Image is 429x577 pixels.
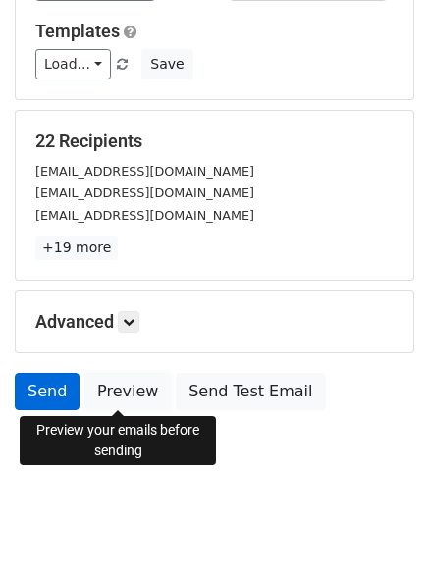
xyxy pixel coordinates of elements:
[141,49,192,79] button: Save
[35,49,111,79] a: Load...
[176,373,325,410] a: Send Test Email
[35,208,254,223] small: [EMAIL_ADDRESS][DOMAIN_NAME]
[331,483,429,577] iframe: Chat Widget
[35,164,254,179] small: [EMAIL_ADDRESS][DOMAIN_NAME]
[35,21,120,41] a: Templates
[35,131,394,152] h5: 22 Recipients
[20,416,216,465] div: Preview your emails before sending
[35,236,118,260] a: +19 more
[15,373,80,410] a: Send
[84,373,171,410] a: Preview
[35,311,394,333] h5: Advanced
[35,185,254,200] small: [EMAIL_ADDRESS][DOMAIN_NAME]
